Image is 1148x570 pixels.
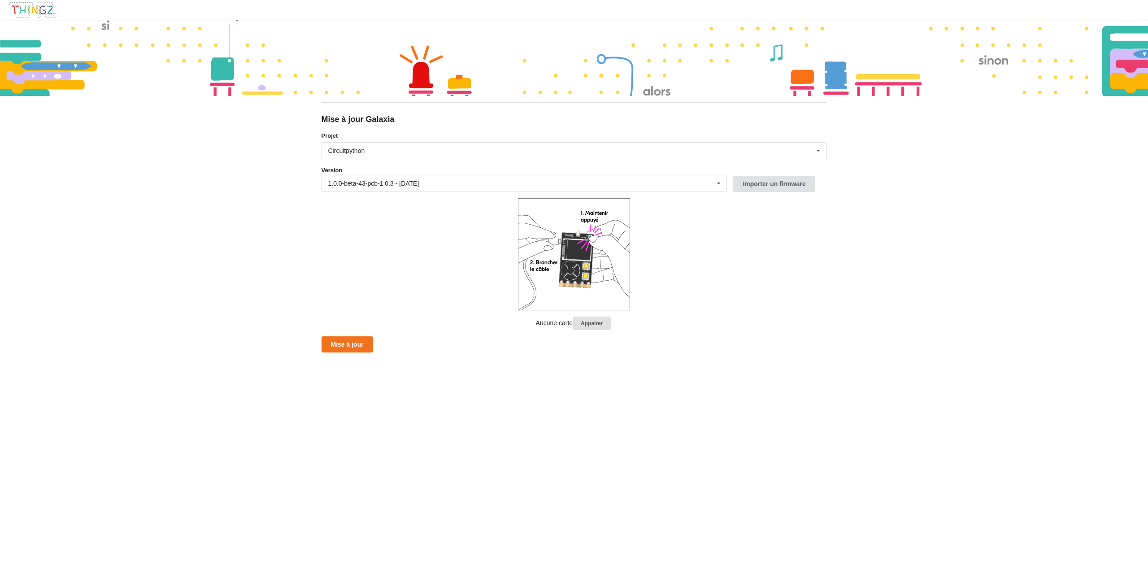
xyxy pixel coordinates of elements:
[322,336,373,352] button: Mise à jour
[322,317,827,331] p: Aucune carte
[573,317,611,331] button: Appairer
[518,198,630,310] img: galaxia_plug.png
[322,166,343,175] label: Version
[328,180,419,187] div: 1.0.0-beta-43-pcb-1.0.3 - [DATE]
[733,176,815,192] button: Importer un firmware
[322,114,827,125] div: Mise à jour Galaxia
[9,1,57,18] img: thingz_logo.png
[328,148,365,154] div: Circuitpython
[322,131,827,140] label: Projet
